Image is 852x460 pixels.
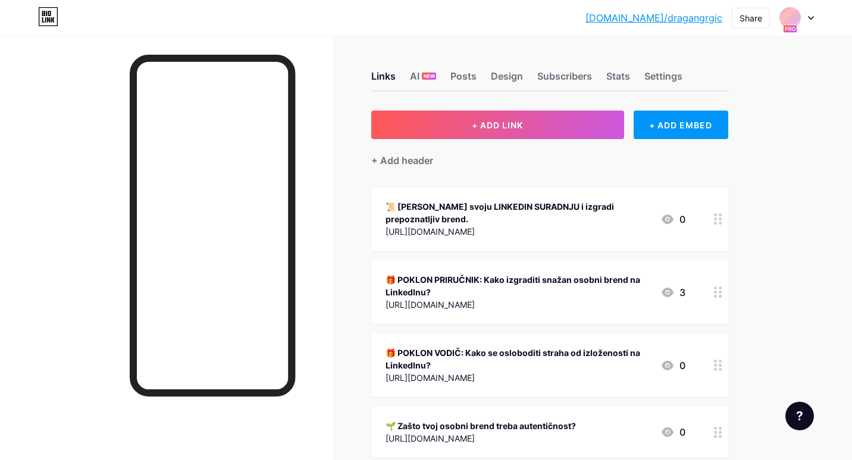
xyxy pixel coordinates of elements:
[660,212,685,226] div: 0
[740,12,762,24] div: Share
[660,425,685,439] div: 0
[450,69,477,90] div: Posts
[472,120,523,130] span: + ADD LINK
[386,371,651,384] div: [URL][DOMAIN_NAME]
[424,73,435,80] span: NEW
[410,69,436,90] div: AI
[371,111,624,139] button: + ADD LINK
[634,111,728,139] div: + ADD EMBED
[371,69,396,90] div: Links
[386,225,651,238] div: [URL][DOMAIN_NAME]
[491,69,523,90] div: Design
[386,346,651,371] div: 🎁 POKLON VODIČ: Kako se osloboditi straha od izloženosti na LinkedInu?
[660,285,685,300] div: 3
[371,153,433,168] div: + Add header
[537,69,592,90] div: Subscribers
[386,432,576,445] div: [URL][DOMAIN_NAME]
[606,69,630,90] div: Stats
[585,11,722,25] a: [DOMAIN_NAME]/dragangrgic
[644,69,682,90] div: Settings
[660,358,685,373] div: 0
[386,273,651,298] div: 🎁 POKLON PRIRUČNIK: Kako izgraditi snažan osobni brend na LinkedInu?
[386,200,651,225] div: 📜 [PERSON_NAME] svoju LINKEDIN SURADNJU i izgradi prepoznatljiv brend.
[386,298,651,311] div: [URL][DOMAIN_NAME]
[386,420,576,432] div: 🌱 Zašto tvoj osobni brend treba autentičnost?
